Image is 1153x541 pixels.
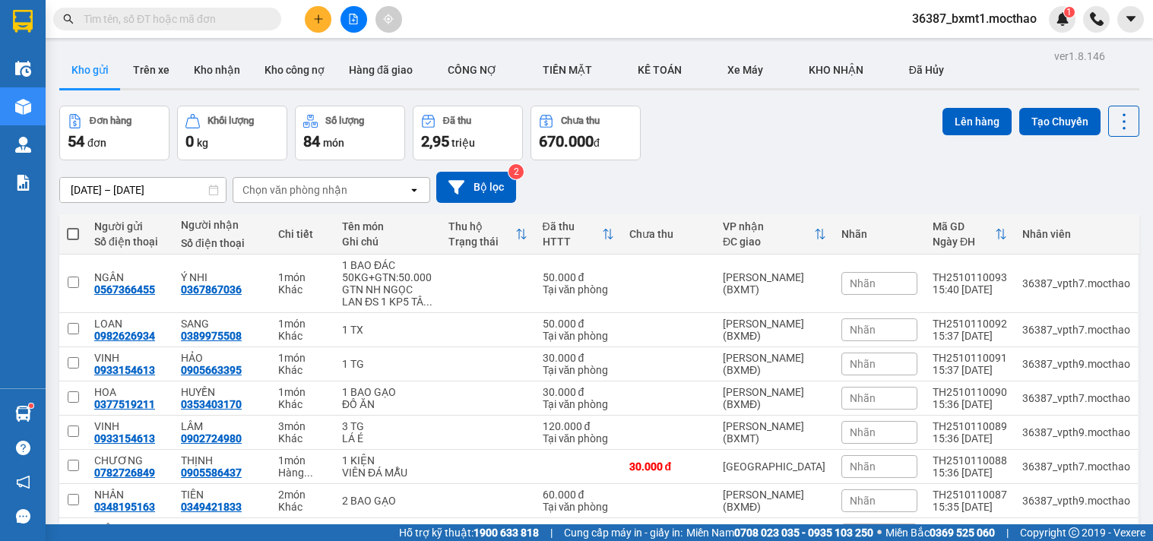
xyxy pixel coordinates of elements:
div: Đơn hàng [90,115,131,126]
button: Khối lượng0kg [177,106,287,160]
div: LÂM [181,420,263,432]
div: Tại văn phòng [543,501,614,513]
div: 30.000 đ [543,352,614,364]
div: 2 BAO GẠO [342,495,433,507]
div: NHÂN [94,489,166,501]
div: CHƯƠNG [94,454,166,467]
span: Đã Hủy [909,64,944,76]
div: TH2510110092 [933,318,1007,330]
button: file-add [341,6,367,33]
div: 0782726849 [94,467,155,479]
div: TH2510110093 [933,271,1007,283]
span: 1 [1066,7,1072,17]
strong: 0708 023 035 - 0935 103 250 [734,527,873,539]
div: TH2510110091 [933,352,1007,364]
div: 50.000 đ [543,318,614,330]
span: 84 [303,132,320,150]
div: TH2510110088 [933,454,1007,467]
strong: 0369 525 060 [930,527,995,539]
div: [PERSON_NAME] (BXMĐ) [723,489,826,513]
div: Khác [278,501,327,513]
span: KHO NHẬN [809,64,863,76]
div: 3 món [278,420,327,432]
div: 0905663395 [181,364,242,376]
div: Chọn văn phòng nhận [242,182,347,198]
span: KẾ TOÁN [638,64,682,76]
div: Nhãn [841,228,917,240]
span: 2,95 [421,132,449,150]
span: 670.000 [539,132,594,150]
div: 50.000 đ [543,523,614,535]
button: Lên hàng [942,108,1012,135]
div: 0348195163 [94,501,155,513]
div: 1 món [278,352,327,364]
div: 1 món [278,271,327,283]
div: 36387_vpth9.mocthao [1022,495,1130,507]
span: Hỗ trợ kỹ thuật: [399,524,539,541]
div: 1 TX [342,324,433,336]
div: TH2510110090 [933,386,1007,398]
sup: 2 [508,164,524,179]
div: Khác [278,364,327,376]
div: Tại văn phòng [543,283,614,296]
svg: open [408,184,420,196]
div: Ghi chú [342,236,433,248]
button: aim [375,6,402,33]
button: Trên xe [121,52,182,88]
th: Toggle SortBy [715,214,834,255]
div: 36387_vpth7.mocthao [1022,392,1130,404]
div: Trạng thái [448,236,515,248]
div: Nhân viên [1022,228,1130,240]
div: 0933154613 [94,432,155,445]
div: [PERSON_NAME] (BXMT) [723,271,826,296]
div: 0933154613 [94,364,155,376]
button: Kho công nợ [252,52,337,88]
div: VINH [94,420,166,432]
div: [PERSON_NAME] (BXMĐ) [723,318,826,342]
th: Toggle SortBy [925,214,1015,255]
div: Khác [278,398,327,410]
span: Xe Máy [727,64,763,76]
span: caret-down [1124,12,1138,26]
span: Miền Nam [686,524,873,541]
div: Khối lượng [207,115,254,126]
span: Cung cấp máy in - giấy in: [564,524,683,541]
div: Ngày ĐH [933,236,995,248]
div: 1 BAO ĐÁC 50KG+GTN:50.000 [342,259,433,283]
div: Ý NHI [181,271,263,283]
div: HOA [94,386,166,398]
div: Mã GD [933,220,995,233]
div: TH2510110089 [933,420,1007,432]
div: TIÊN [181,489,263,501]
div: [PERSON_NAME] (BXMĐ) [723,386,826,410]
div: VIÊN ĐÁ MẪU [342,467,433,479]
div: 1 món [278,318,327,330]
span: Nhãn [850,460,876,473]
span: ... [423,296,432,308]
div: THỊNH [181,454,263,467]
div: Khác [278,330,327,342]
img: warehouse-icon [15,99,31,115]
div: 15:36 [DATE] [933,467,1007,479]
div: Thu hộ [448,220,515,233]
div: [PERSON_NAME] (BXMĐ) [723,352,826,376]
div: SANG [181,318,263,330]
span: Nhãn [850,358,876,370]
span: CÔNG NỢ [448,64,497,76]
div: 15:37 [DATE] [933,330,1007,342]
div: 0377519211 [94,398,155,410]
div: 50.000 đ [543,271,614,283]
button: Kho gửi [59,52,121,88]
div: 0389975508 [181,330,242,342]
div: 1 BAO GẠO [342,386,433,398]
button: Đơn hàng54đơn [59,106,169,160]
div: Chưa thu [629,228,708,240]
div: 1 món [278,386,327,398]
sup: 1 [1064,7,1075,17]
div: Số điện thoại [181,237,263,249]
span: search [63,14,74,24]
div: Đã thu [443,115,471,126]
img: warehouse-icon [15,406,31,422]
div: Chưa thu [561,115,600,126]
span: TIỀN MẶT [543,64,592,76]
